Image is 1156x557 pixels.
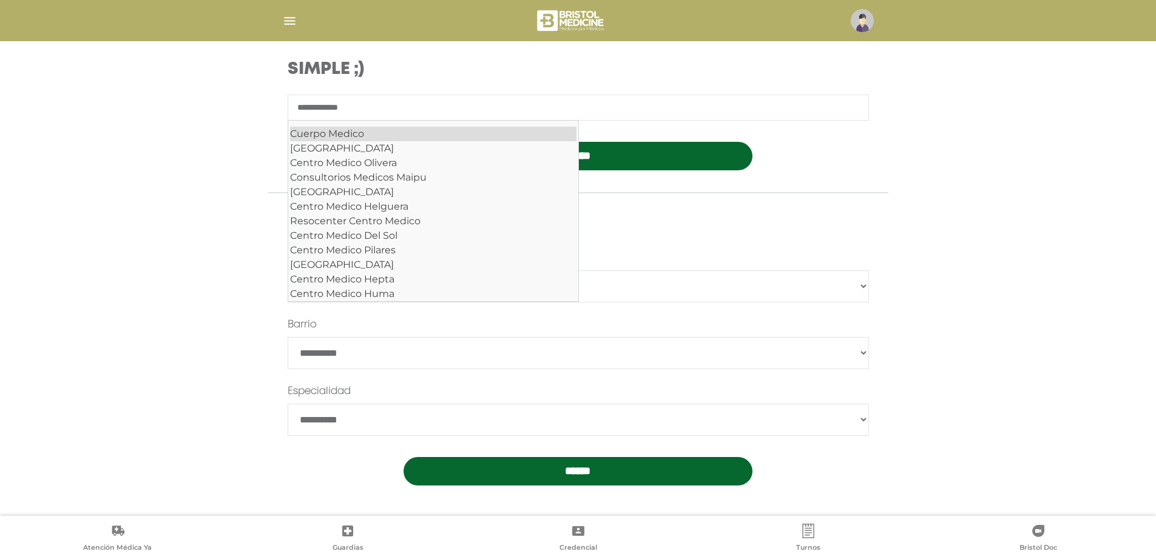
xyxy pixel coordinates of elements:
div: Centro Medico Huma [290,287,576,301]
span: Atención Médica Ya [83,543,152,554]
a: Atención Médica Ya [2,524,232,555]
span: Turnos [796,543,820,554]
div: [GEOGRAPHIC_DATA] [290,185,576,199]
a: Credencial [463,524,693,555]
div: Resocenter Centro Medico [290,214,576,228]
img: profile-placeholder.svg [851,9,874,32]
label: Especialidad [288,384,351,399]
div: Cuerpo Medico [290,127,576,141]
span: Credencial [559,543,597,554]
div: Centro Medico Helguera [290,199,576,214]
div: Centro Medico Pilares [290,243,576,258]
img: bristol-medicine-blanco.png [535,6,607,35]
div: [GEOGRAPHIC_DATA] [290,258,576,272]
label: Barrio [288,318,317,332]
span: Guardias [333,543,363,554]
div: [GEOGRAPHIC_DATA] [290,141,576,156]
div: Centro Medico Del Sol [290,228,576,243]
div: Centro Medico [DEMOGRAPHIC_DATA] [290,301,576,316]
a: Turnos [693,524,923,555]
a: Bristol Doc [924,524,1154,555]
div: Consultorios Medicos Maipu [290,170,576,185]
h3: Simple ;) [288,59,656,80]
div: Centro Medico Olivera [290,156,576,170]
span: Bristol Doc [1019,543,1057,554]
img: Cober_menu-lines-white.svg [282,13,297,28]
a: Guardias [232,524,462,555]
div: Centro Medico Hepta [290,272,576,287]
